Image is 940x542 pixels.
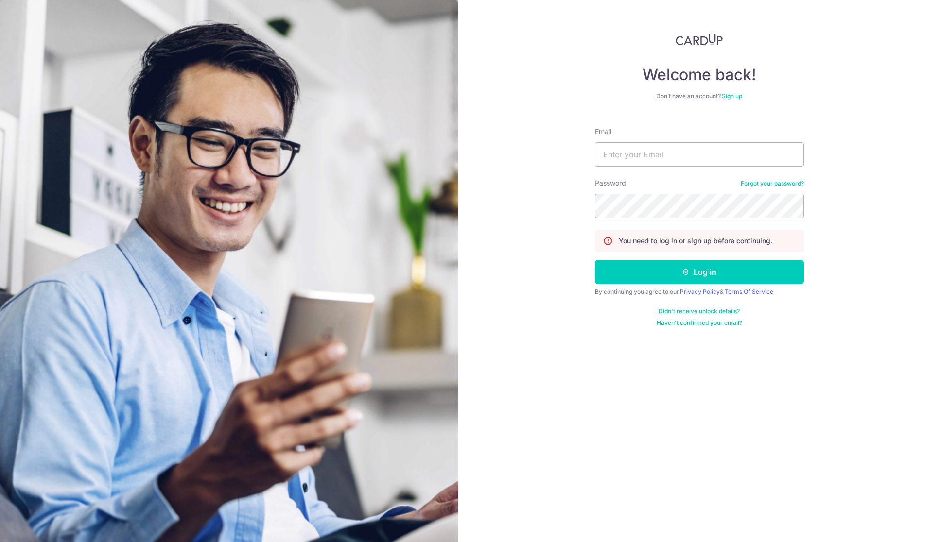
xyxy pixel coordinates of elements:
a: Haven't confirmed your email? [657,319,742,327]
button: Log in [595,260,804,284]
input: Enter your Email [595,142,804,167]
a: Forgot your password? [741,180,804,187]
a: Sign up [722,92,742,100]
label: Password [595,178,626,188]
a: Didn't receive unlock details? [659,307,740,315]
div: By continuing you agree to our & [595,288,804,296]
label: Email [595,127,611,136]
a: Privacy Policy [680,288,720,295]
div: Don’t have an account? [595,92,804,100]
img: CardUp Logo [676,34,723,46]
h4: Welcome back! [595,65,804,85]
a: Terms Of Service [725,288,773,295]
p: You need to log in or sign up before continuing. [619,236,772,246]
